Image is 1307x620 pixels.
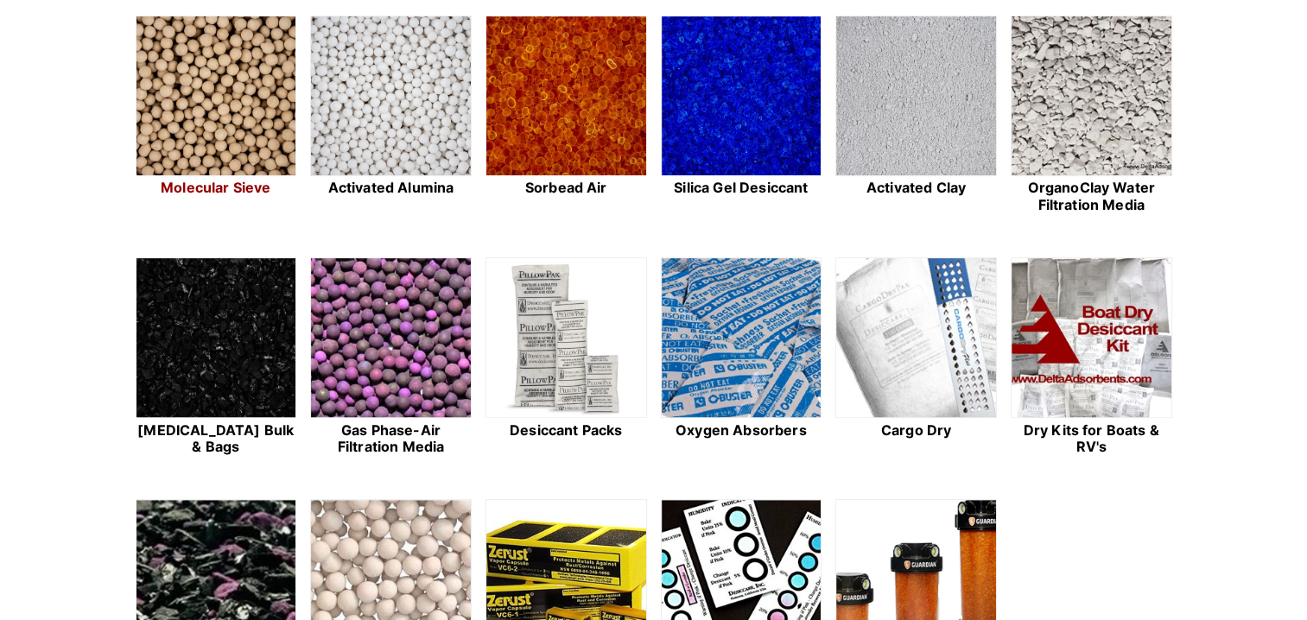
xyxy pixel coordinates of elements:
[485,16,647,216] a: Sorbead Air
[1011,180,1172,212] h2: OrganoClay Water Filtration Media
[1011,16,1172,216] a: OrganoClay Water Filtration Media
[310,422,472,455] h2: Gas Phase-Air Filtration Media
[136,422,297,455] h2: [MEDICAL_DATA] Bulk & Bags
[835,422,997,439] h2: Cargo Dry
[835,257,997,458] a: Cargo Dry
[661,180,822,196] h2: Silica Gel Desiccant
[136,257,297,458] a: [MEDICAL_DATA] Bulk & Bags
[310,180,472,196] h2: Activated Alumina
[485,257,647,458] a: Desiccant Packs
[661,422,822,439] h2: Oxygen Absorbers
[136,180,297,196] h2: Molecular Sieve
[485,180,647,196] h2: Sorbead Air
[310,257,472,458] a: Gas Phase-Air Filtration Media
[835,180,997,196] h2: Activated Clay
[136,16,297,216] a: Molecular Sieve
[1011,422,1172,455] h2: Dry Kits for Boats & RV's
[835,16,997,216] a: Activated Clay
[661,257,822,458] a: Oxygen Absorbers
[310,16,472,216] a: Activated Alumina
[1011,257,1172,458] a: Dry Kits for Boats & RV's
[485,422,647,439] h2: Desiccant Packs
[661,16,822,216] a: Silica Gel Desiccant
